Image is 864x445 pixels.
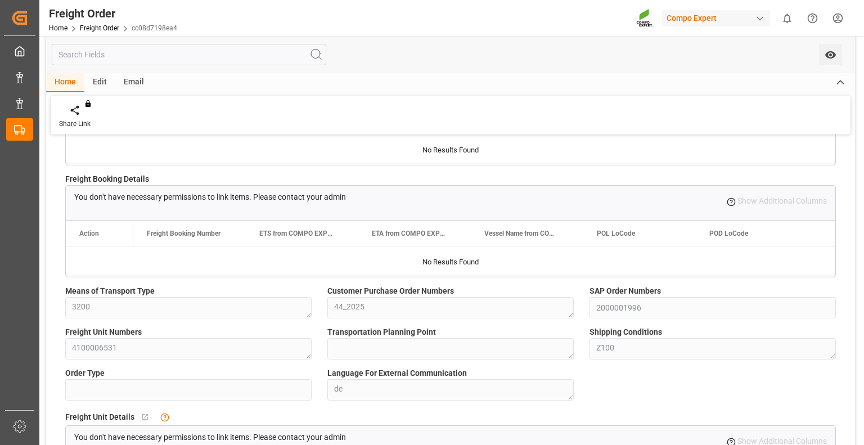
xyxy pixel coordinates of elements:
span: POL LoCode [597,230,635,237]
span: SAP Order Numbers [589,285,661,297]
button: Help Center [800,6,825,31]
span: ETA from COMPO EXPERT [372,230,447,237]
button: Compo Expert [662,7,775,29]
textarea: de [327,379,574,401]
span: Customer Purchase Order Numbers [327,285,454,297]
span: Language For External Communication [327,367,467,379]
textarea: 3200 [65,297,312,318]
div: Freight Order [49,5,177,22]
span: ETS from COMPO EXPERT [259,230,335,237]
span: Transportation Planning Point [327,326,436,338]
textarea: Z100 [589,338,836,359]
input: Search Fields [52,44,326,65]
p: You don't have necessary permissions to link items. Please contact your admin [74,191,346,203]
div: Email [115,73,152,92]
span: Means of Transport Type [65,285,155,297]
button: show 0 new notifications [775,6,800,31]
span: Order Type [65,367,105,379]
div: Home [46,73,84,92]
span: Freight Unit Details [65,411,134,423]
span: POD LoCode [709,230,748,237]
div: Edit [84,73,115,92]
span: Vessel Name from COMPO EXPERT [484,230,560,237]
span: Freight Booking Details [65,173,149,185]
textarea: 44_2025 [327,297,574,318]
div: Action [79,230,99,237]
div: Compo Expert [662,10,770,26]
button: open menu [819,44,842,65]
textarea: 4100006531 [65,338,312,359]
a: Home [49,24,67,32]
p: You don't have necessary permissions to link items. Please contact your admin [74,431,346,443]
span: Freight Booking Number [147,230,220,237]
img: Screenshot%202023-09-29%20at%2010.02.21.png_1712312052.png [636,8,654,28]
span: Freight Unit Numbers [65,326,142,338]
span: Shipping Conditions [589,326,662,338]
a: Freight Order [80,24,119,32]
